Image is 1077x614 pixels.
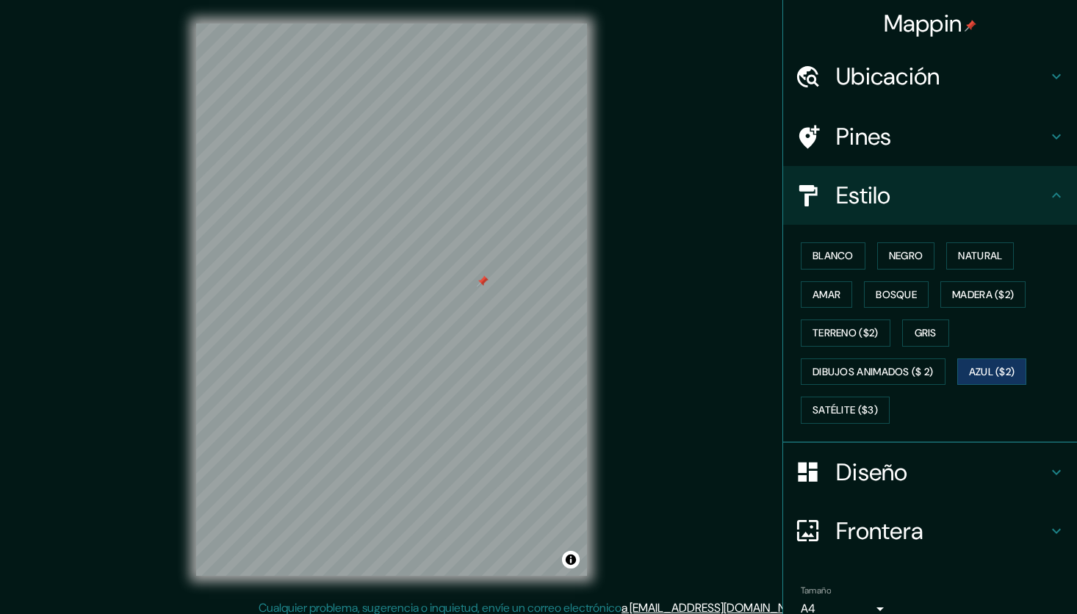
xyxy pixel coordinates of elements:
font: Azul ($2) [969,363,1015,381]
canvas: Mapa [196,24,587,576]
font: Amar [813,286,840,304]
font: Madera ($2) [952,286,1014,304]
font: Gris [915,324,937,342]
button: Madera ($2) [940,281,1026,308]
font: Mappin [884,8,962,39]
h4: Pines [836,122,1048,151]
button: Natural [946,242,1014,270]
font: Bosque [876,286,917,304]
font: Satélite ($3) [813,401,878,419]
button: Terreno ($2) [801,319,890,347]
button: Dibujos animados ($ 2) [801,358,945,386]
div: Diseño [783,443,1077,502]
font: Dibujos animados ($ 2) [813,363,934,381]
button: Gris [902,319,949,347]
font: Blanco [813,247,854,265]
button: Blanco [801,242,865,270]
font: Natural [958,247,1002,265]
img: pin-icon.png [965,20,976,32]
h4: Estilo [836,181,1048,210]
iframe: Help widget launcher [946,557,1061,598]
button: Bosque [864,281,929,308]
h4: Frontera [836,516,1048,546]
div: Pines [783,107,1077,166]
font: Negro [889,247,923,265]
button: Azul ($2) [957,358,1027,386]
label: Tamaño [801,584,831,596]
div: Frontera [783,502,1077,560]
div: Ubicación [783,47,1077,106]
button: Negro [877,242,935,270]
button: Satélite ($3) [801,397,890,424]
font: Terreno ($2) [813,324,879,342]
div: Estilo [783,166,1077,225]
h4: Ubicación [836,62,1048,91]
button: Alternar atribución [562,551,580,568]
button: Amar [801,281,852,308]
h4: Diseño [836,458,1048,487]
